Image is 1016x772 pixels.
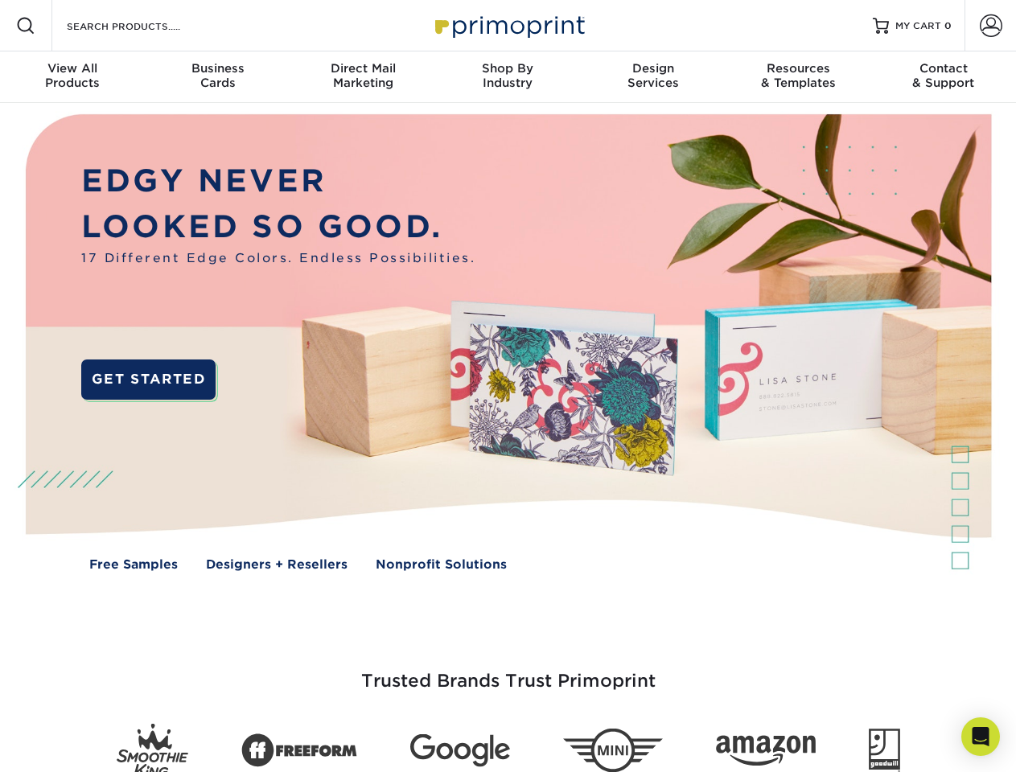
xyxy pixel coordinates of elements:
img: Goodwill [869,729,900,772]
span: Business [145,61,290,76]
div: Open Intercom Messenger [961,717,1000,756]
span: 17 Different Edge Colors. Endless Possibilities. [81,249,475,268]
input: SEARCH PRODUCTS..... [65,16,222,35]
img: Primoprint [428,8,589,43]
div: Marketing [290,61,435,90]
span: Design [581,61,726,76]
a: Contact& Support [871,51,1016,103]
a: BusinessCards [145,51,290,103]
img: Google [410,734,510,767]
span: Direct Mail [290,61,435,76]
a: Nonprofit Solutions [376,556,507,574]
a: Direct MailMarketing [290,51,435,103]
a: Shop ByIndustry [435,51,580,103]
div: Industry [435,61,580,90]
img: Amazon [716,736,816,766]
div: & Templates [726,61,870,90]
span: 0 [944,20,952,31]
div: Cards [145,61,290,90]
a: Resources& Templates [726,51,870,103]
p: LOOKED SO GOOD. [81,204,475,250]
h3: Trusted Brands Trust Primoprint [38,632,979,711]
a: Designers + Resellers [206,556,348,574]
span: Resources [726,61,870,76]
div: Services [581,61,726,90]
p: EDGY NEVER [81,158,475,204]
a: DesignServices [581,51,726,103]
div: & Support [871,61,1016,90]
a: GET STARTED [81,359,216,400]
span: Shop By [435,61,580,76]
span: MY CART [895,19,941,33]
span: Contact [871,61,1016,76]
a: Free Samples [89,556,178,574]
